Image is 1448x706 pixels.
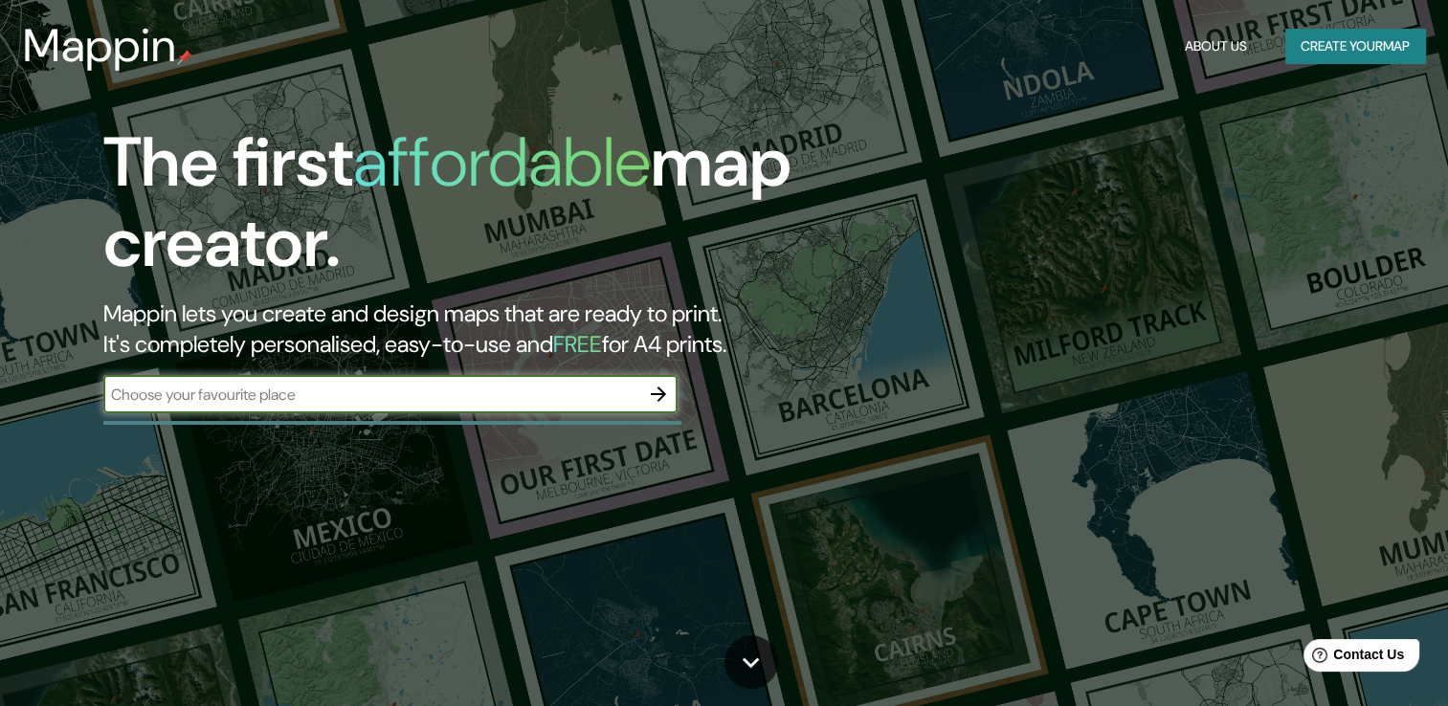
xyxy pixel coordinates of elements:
[1177,29,1255,64] button: About Us
[177,50,192,65] img: mappin-pin
[353,118,651,207] h1: affordable
[103,298,828,360] h2: Mappin lets you create and design maps that are ready to print. It's completely personalised, eas...
[1285,29,1425,64] button: Create yourmap
[103,384,639,406] input: Choose your favourite place
[1278,631,1427,685] iframe: Help widget launcher
[553,329,602,359] h5: FREE
[23,19,177,73] h3: Mappin
[103,122,828,298] h1: The first map creator.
